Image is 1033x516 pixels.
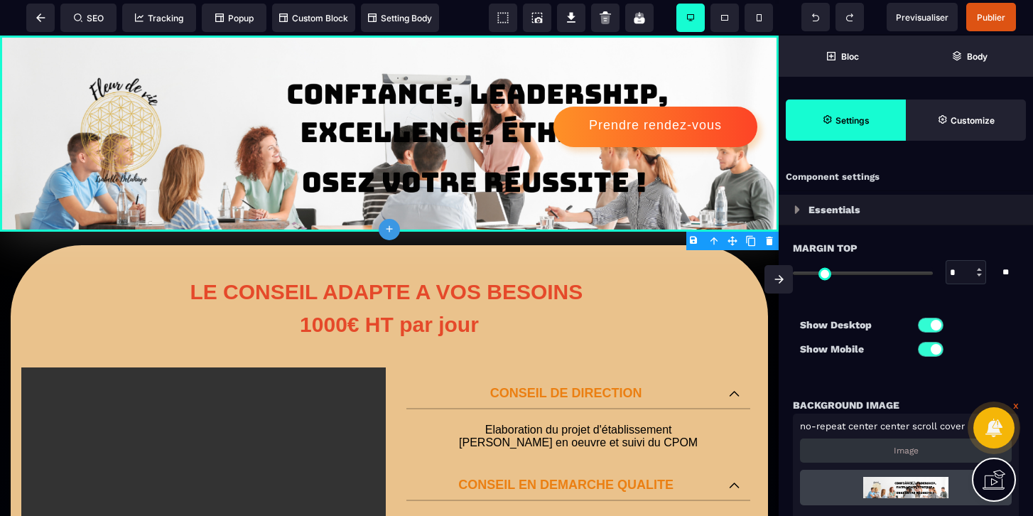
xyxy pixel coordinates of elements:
[215,13,254,23] span: Popup
[279,13,348,23] span: Custom Block
[489,4,517,32] span: View components
[887,3,958,31] span: Preview
[421,388,736,414] p: Elaboration du projet d'établissement [PERSON_NAME] en oeuvre et suivi du CPOM
[779,36,906,77] span: Open Blocks
[135,13,183,23] span: Tracking
[786,100,906,141] span: Settings
[863,470,948,505] img: loading
[779,163,1033,191] div: Component settings
[74,13,104,23] span: SEO
[1013,397,1019,414] a: x
[835,115,870,126] strong: Settings
[906,36,1033,77] span: Open Layer Manager
[894,446,919,456] p: Image
[190,244,588,301] b: LE CONSEIL ADAPTE A VOS BESOINS 1000€ HT par jour
[793,240,858,257] span: Margin Top
[906,100,1026,141] span: Open Style Manager
[793,397,899,414] p: Background Image
[794,205,800,214] img: loading
[417,442,715,457] p: CONSEIL EN DEMARCHE QUALITE
[912,421,937,431] span: scroll
[808,201,860,218] p: Essentials
[967,51,988,62] strong: Body
[368,13,432,23] span: Setting Body
[977,12,1005,23] span: Publier
[848,421,909,431] span: center center
[800,421,845,431] span: no-repeat
[800,340,906,358] p: Show Mobile
[553,71,757,112] button: Prendre rendez-vous
[800,316,906,333] p: Show Desktop
[951,115,995,126] strong: Customize
[841,51,859,62] strong: Bloc
[523,4,551,32] span: Screenshot
[896,12,948,23] span: Previsualiser
[940,421,965,431] span: cover
[417,350,715,365] p: CONSEIL DE DIRECTION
